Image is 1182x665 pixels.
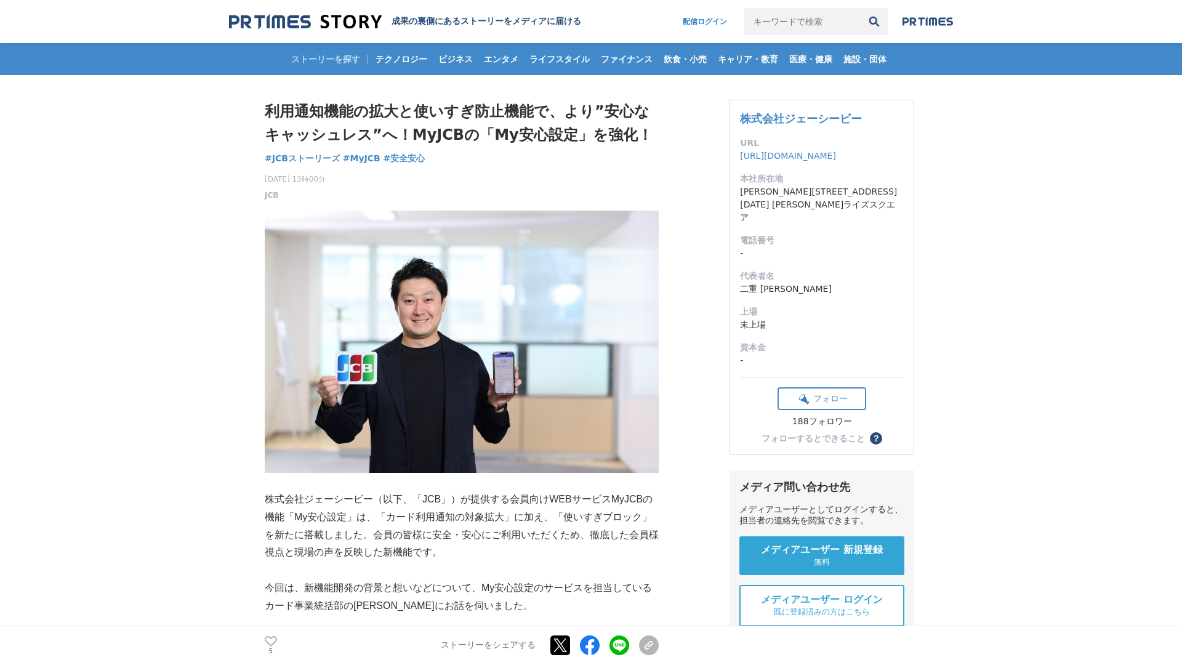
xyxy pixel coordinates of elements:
[740,341,904,354] dt: 資本金
[740,172,904,185] dt: 本社所在地
[265,174,326,185] span: [DATE] 13時00分
[740,318,904,331] dd: 未上場
[265,152,340,165] a: #JCBストーリーズ
[778,416,866,427] div: 188フォロワー
[778,387,866,410] button: フォロー
[784,54,837,65] span: 医療・健康
[265,579,659,615] p: 今回は、新機能開発の背景と想いなどについて、My安心設定のサービスを担当しているカード事業統括部の[PERSON_NAME]にお話を伺いました。
[713,54,783,65] span: キャリア・教育
[596,43,657,75] a: ファイナンス
[229,14,581,30] a: 成果の裏側にあるストーリーをメディアに届ける 成果の裏側にあるストーリーをメディアに届ける
[814,557,830,568] span: 無料
[479,43,523,75] a: エンタメ
[433,43,478,75] a: ビジネス
[525,54,595,65] span: ライフスタイル
[744,8,861,35] input: キーワードで検索
[740,137,904,150] dt: URL
[596,54,657,65] span: ファイナンス
[740,234,904,247] dt: 電話番号
[740,283,904,296] dd: 二重 [PERSON_NAME]
[740,151,836,161] a: [URL][DOMAIN_NAME]
[838,43,891,75] a: 施設・団体
[838,54,891,65] span: 施設・団体
[670,8,739,35] a: 配信ログイン
[739,585,904,626] a: メディアユーザー ログイン 既に登録済みの方はこちら
[740,185,904,224] dd: [PERSON_NAME][STREET_ADDRESS][DATE] [PERSON_NAME]ライズスクエア
[265,100,659,147] h1: 利用通知機能の拡大と使いすぎ防止機能で、より”安心なキャッシュレス”へ！MyJCBの「My安心設定」を強化！
[659,43,712,75] a: 飲食・小売
[872,434,880,443] span: ？
[229,14,382,30] img: 成果の裏側にあるストーリーをメディアに届ける
[433,54,478,65] span: ビジネス
[761,594,883,607] span: メディアユーザー ログイン
[659,54,712,65] span: 飲食・小売
[740,247,904,260] dd: -
[761,544,883,557] span: メディアユーザー 新規登録
[441,640,536,651] p: ストーリーをシェアする
[525,43,595,75] a: ライフスタイル
[371,43,432,75] a: テクノロジー
[740,270,904,283] dt: 代表者名
[384,153,425,164] span: #安全安心
[740,305,904,318] dt: 上場
[343,152,380,165] a: #MyJCB
[265,211,659,473] img: thumbnail_9fc79d80-737b-11f0-a95f-61df31054317.jpg
[713,43,783,75] a: キャリア・教育
[343,153,380,164] span: #MyJCB
[774,607,870,618] span: 既に登録済みの方はこちら
[265,491,659,562] p: 株式会社ジェーシービー（以下、「JCB」）が提供する会員向けWEBサービスMyJCBの機能「My安心設定」は、「カード利用通知の対象拡大」に加え、「使いすぎブロック」を新たに搭載しました。会員の...
[739,504,904,526] div: メディアユーザーとしてログインすると、担当者の連絡先を閲覧できます。
[740,354,904,367] dd: -
[762,434,865,443] div: フォローするとできること
[739,536,904,575] a: メディアユーザー 新規登録 無料
[384,152,425,165] a: #安全安心
[371,54,432,65] span: テクノロジー
[265,190,278,201] a: JCB
[740,112,862,125] a: 株式会社ジェーシービー
[784,43,837,75] a: 医療・健康
[392,16,581,27] h2: 成果の裏側にあるストーリーをメディアに届ける
[479,54,523,65] span: エンタメ
[739,480,904,494] div: メディア問い合わせ先
[265,153,340,164] span: #JCBストーリーズ
[870,432,882,445] button: ？
[903,17,953,26] img: prtimes
[861,8,888,35] button: 検索
[265,648,277,655] p: 5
